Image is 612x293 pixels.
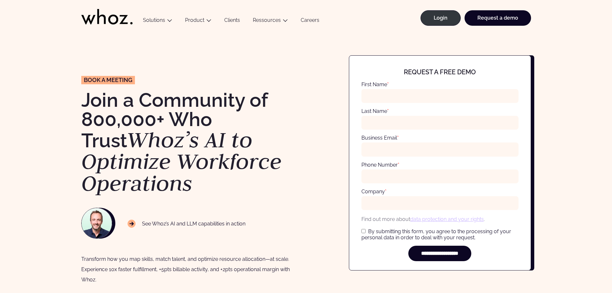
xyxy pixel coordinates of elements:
[361,108,389,114] label: Last Name
[361,81,389,87] label: First Name
[137,17,179,26] button: Solutions
[361,215,519,223] p: Find out more about .
[246,17,294,26] button: Ressources
[410,216,484,222] a: data protection and your rights
[294,17,326,26] a: Careers
[361,228,511,241] span: By submitting this form, you agree to the processing of your personal data in order to deal with ...
[218,17,246,26] a: Clients
[185,17,204,23] a: Product
[253,17,281,23] a: Ressources
[361,162,399,168] label: Phone Number
[128,220,246,228] p: See Whoz’s AI and LLM capabilities in action
[81,125,282,197] em: Whoz’s AI to Optimize Workforce Operations
[421,10,461,26] a: Login
[369,69,510,76] h4: Request a free demo
[361,135,399,141] label: Business Email
[465,10,531,26] a: Request a demo
[361,188,386,195] label: Company
[81,254,300,285] div: Transform how you map skills, match talent, and optimize resource allocation—at scale. Experience...
[361,229,366,233] input: By submitting this form, you agree to the processing of your personal data in order to deal with ...
[81,90,300,194] h1: Join a Community of 800,000+ Who Trust
[179,17,218,26] button: Product
[82,208,112,238] img: NAWROCKI-Thomas.jpg
[84,77,132,83] span: Book a meeting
